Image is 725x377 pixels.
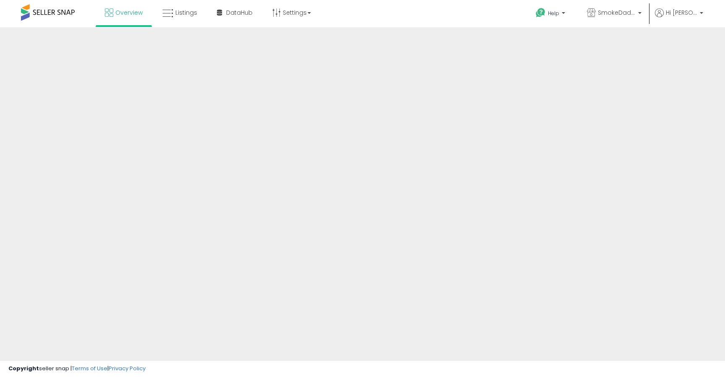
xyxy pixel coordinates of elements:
div: seller snap | | [8,365,146,373]
span: Overview [115,8,143,17]
a: Terms of Use [72,364,107,372]
strong: Copyright [8,364,39,372]
span: DataHub [226,8,253,17]
span: SmokeDaddy LLC [598,8,636,17]
span: Hi [PERSON_NAME] [666,8,697,17]
span: Help [548,10,559,17]
a: Hi [PERSON_NAME] [655,8,703,27]
a: Help [529,1,574,27]
span: Listings [175,8,197,17]
a: Privacy Policy [109,364,146,372]
i: Get Help [535,8,546,18]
